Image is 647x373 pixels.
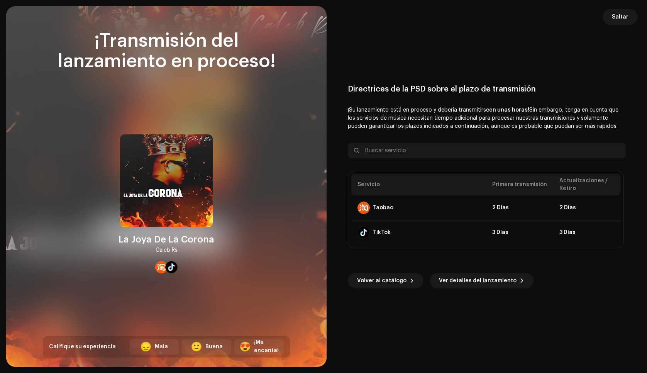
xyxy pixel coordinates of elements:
[486,195,553,220] td: 2 Días
[155,343,168,351] div: Mala
[612,9,628,25] span: Saltar
[373,229,391,236] div: TikTok
[348,143,626,158] input: Buscar servicio
[191,342,202,351] div: 🙂
[43,31,290,72] div: ¡Transmisión del lanzamiento en proceso!
[348,273,423,288] button: Volver al catálogo
[373,205,393,211] div: Taobao
[205,343,223,351] div: Buena
[119,233,214,246] div: La Joya De La Corona
[486,174,553,195] th: Primera transmisión
[239,342,251,351] div: 😍
[553,174,620,195] th: Actualizaciones / Retiro
[553,195,620,220] td: 2 Días
[348,85,626,94] div: Directrices de la PSD sobre el plazo de transmisión
[357,273,406,288] span: Volver al catálogo
[348,106,626,131] p: ¡Su lanzamiento está en proceso y debería transmitirse Sin embargo, tenga en cuenta que los servi...
[49,344,116,349] span: Califique su experiencia
[553,220,620,245] td: 3 Días
[430,273,534,288] button: Ver detalles del lanzamiento
[489,107,529,113] b: en unas horas!
[254,339,279,355] div: ¡Me encanta!
[603,9,638,25] button: Saltar
[351,174,486,195] th: Servicio
[140,342,152,351] div: 😞
[486,220,553,245] td: 3 Días
[120,134,213,227] img: 3b3951a7-18f7-4678-90c5-ef6a14aa16f1
[439,273,517,288] span: Ver detalles del lanzamiento
[156,246,178,255] div: Caleb Rs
